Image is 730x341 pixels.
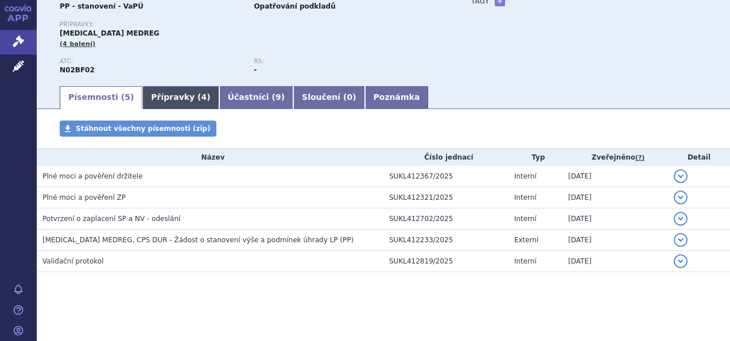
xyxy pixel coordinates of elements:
strong: PREGABALIN [60,66,95,74]
td: [DATE] [562,187,668,208]
button: detail [674,254,688,268]
td: [DATE] [562,166,668,187]
span: 4 [201,92,207,102]
td: SUKL412819/2025 [383,251,508,272]
button: detail [674,233,688,247]
p: Přípravky: [60,21,448,28]
strong: PP - stanovení - VaPÚ [60,2,143,10]
a: Stáhnout všechny písemnosti (zip) [60,121,216,137]
td: SUKL412233/2025 [383,230,508,251]
span: Externí [514,236,538,244]
a: Sloučení (0) [293,86,364,109]
a: Poznámka [365,86,429,109]
td: [DATE] [562,230,668,251]
span: Interní [514,257,537,265]
td: [DATE] [562,251,668,272]
button: detail [674,169,688,183]
span: 0 [347,92,352,102]
td: [DATE] [562,208,668,230]
a: Písemnosti (5) [60,86,142,109]
span: [MEDICAL_DATA] MEDREG [60,29,160,37]
a: Účastníci (9) [219,86,293,109]
strong: Opatřování podkladů [254,2,335,10]
span: Interní [514,193,537,201]
span: (4 balení) [60,40,96,48]
td: SUKL412367/2025 [383,166,508,187]
th: Číslo jednací [383,149,508,166]
span: Validační protokol [42,257,104,265]
th: Typ [508,149,562,166]
td: SUKL412321/2025 [383,187,508,208]
th: Zveřejněno [562,149,668,166]
span: Potvrzení o zaplacení SP a NV - odeslání [42,215,180,223]
abbr: (?) [635,154,644,162]
span: Stáhnout všechny písemnosti (zip) [76,125,211,133]
td: SUKL412702/2025 [383,208,508,230]
strong: - [254,66,257,74]
button: detail [674,212,688,226]
span: Plné moci a pověření držitele [42,172,143,180]
span: Interní [514,172,537,180]
th: Název [37,149,383,166]
span: Plné moci a pověření ZP [42,193,126,201]
span: 5 [125,92,130,102]
span: Interní [514,215,537,223]
p: RS: [254,58,436,65]
span: 9 [275,92,281,102]
th: Detail [668,149,730,166]
p: ATC: [60,58,242,65]
button: detail [674,191,688,204]
a: Přípravky (4) [142,86,219,109]
span: PREGABALIN MEDREG, CPS DUR - Žádost o stanovení výše a podmínek úhrady LP (PP) [42,236,354,244]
